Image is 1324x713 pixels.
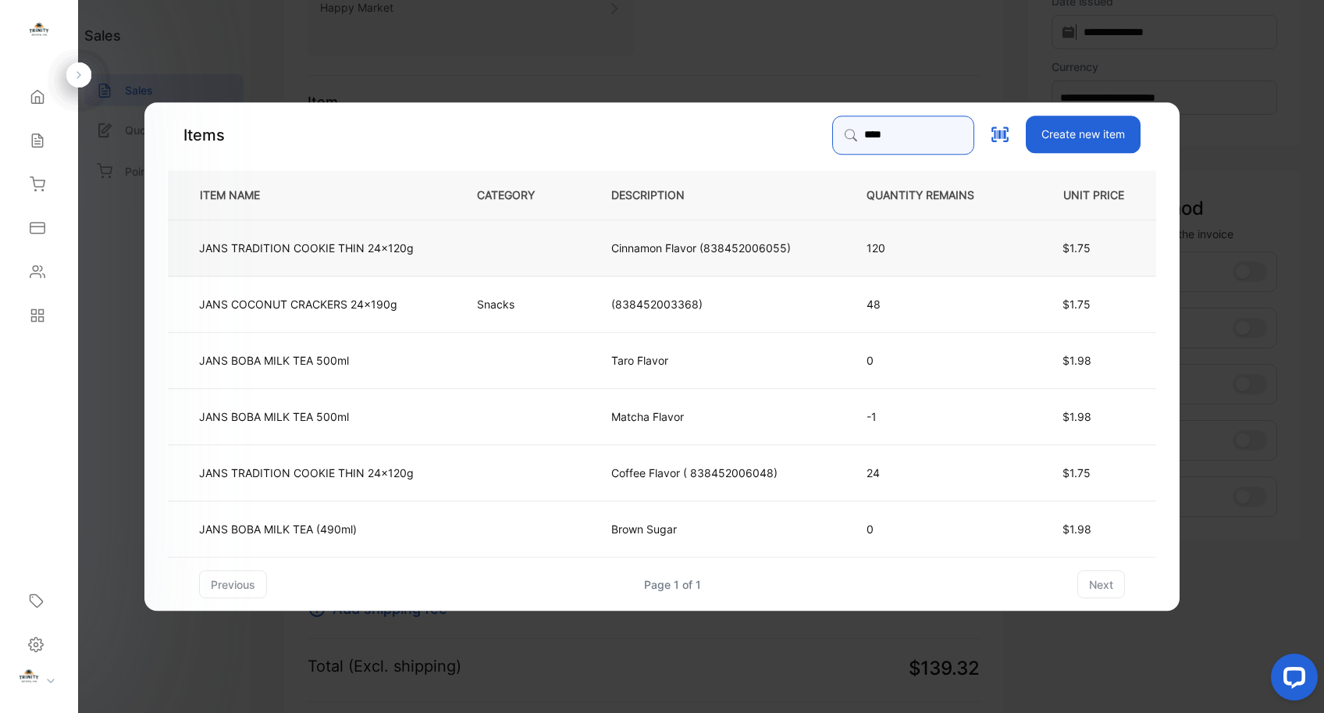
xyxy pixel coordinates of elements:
p: Matcha Flavor [611,408,688,425]
p: 24 [867,465,999,481]
p: JANS BOBA MILK TEA 500ml [199,352,349,369]
p: 0 [867,521,999,537]
iframe: LiveChat chat widget [1258,647,1324,713]
p: JANS TRADITION COOKIE THIN 24x120g [199,465,414,481]
p: ITEM NAME [194,187,285,203]
span: $1.75 [1062,241,1091,255]
p: (838452003368) [611,296,703,312]
p: 0 [867,352,999,369]
span: $1.98 [1062,354,1091,367]
button: next [1077,570,1125,598]
p: JANS BOBA MILK TEA 500ml [199,408,349,425]
p: 120 [867,240,999,256]
span: $1.98 [1062,410,1091,423]
p: CATEGORY [477,187,560,203]
p: -1 [867,408,999,425]
p: DESCRIPTION [611,187,710,203]
p: Snacks [477,296,514,312]
p: Taro Flavor [611,352,688,369]
span: $1.98 [1062,522,1091,536]
button: Create new item [1026,116,1141,153]
p: Cinnamon Flavor (838452006055) [611,240,791,256]
div: Page 1 of 1 [644,576,701,593]
p: JANS COCONUT CRACKERS 24x190g [199,296,397,312]
p: Coffee Flavor ( 838452006048) [611,465,778,481]
p: QUANTITY REMAINS [867,187,999,203]
p: UNIT PRICE [1051,187,1130,203]
button: previous [199,570,267,598]
p: JANS TRADITION COOKIE THIN 24x120g [199,240,414,256]
p: Brown Sugar [611,521,688,537]
img: profile [17,667,41,690]
img: logo [27,20,51,44]
p: Items [183,123,225,147]
p: 48 [867,296,999,312]
span: $1.75 [1062,466,1091,479]
span: $1.75 [1062,298,1091,311]
p: JANS BOBA MILK TEA (490ml) [199,521,357,537]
